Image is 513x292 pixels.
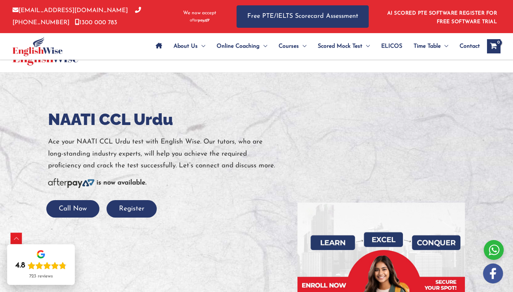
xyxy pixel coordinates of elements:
span: ELICOS [381,34,402,59]
button: Call Now [46,200,99,218]
a: AI SCORED PTE SOFTWARE REGISTER FOR FREE SOFTWARE TRIAL [387,11,497,25]
div: 4.8 [15,261,25,271]
p: Ace your NAATI CCL Urdu test with English Wise. Our tutors, who are long-standing industry expert... [48,136,287,172]
img: Afterpay-Logo [48,178,94,188]
button: Register [107,200,157,218]
div: 723 reviews [29,273,53,279]
span: Menu Toggle [362,34,370,59]
span: Menu Toggle [299,34,306,59]
aside: Header Widget 1 [383,5,501,28]
img: Afterpay-Logo [190,19,209,22]
h1: NAATI CCL Urdu [48,108,287,131]
img: white-facebook.png [483,264,503,283]
a: 1300 000 783 [75,20,117,26]
a: ELICOS [375,34,408,59]
span: Time Table [414,34,441,59]
span: Menu Toggle [198,34,205,59]
img: cropped-ew-logo [12,37,63,56]
span: About Us [173,34,198,59]
a: Scored Mock TestMenu Toggle [312,34,375,59]
span: We now accept [183,10,216,17]
a: Contact [454,34,480,59]
a: [EMAIL_ADDRESS][DOMAIN_NAME] [12,7,128,14]
a: Free PTE/IELTS Scorecard Assessment [237,5,369,28]
a: [PHONE_NUMBER] [12,7,141,25]
a: Register [107,205,157,212]
a: Call Now [46,205,99,212]
a: CoursesMenu Toggle [273,34,312,59]
a: Online CoachingMenu Toggle [211,34,273,59]
div: Rating: 4.8 out of 5 [15,261,67,271]
a: View Shopping Cart, empty [487,39,501,53]
span: Scored Mock Test [318,34,362,59]
span: Courses [279,34,299,59]
span: Online Coaching [217,34,260,59]
b: is now available. [97,179,146,186]
a: Time TableMenu Toggle [408,34,454,59]
nav: Site Navigation: Main Menu [150,34,480,59]
span: Menu Toggle [441,34,448,59]
a: About UsMenu Toggle [168,34,211,59]
span: Menu Toggle [260,34,267,59]
span: Contact [460,34,480,59]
